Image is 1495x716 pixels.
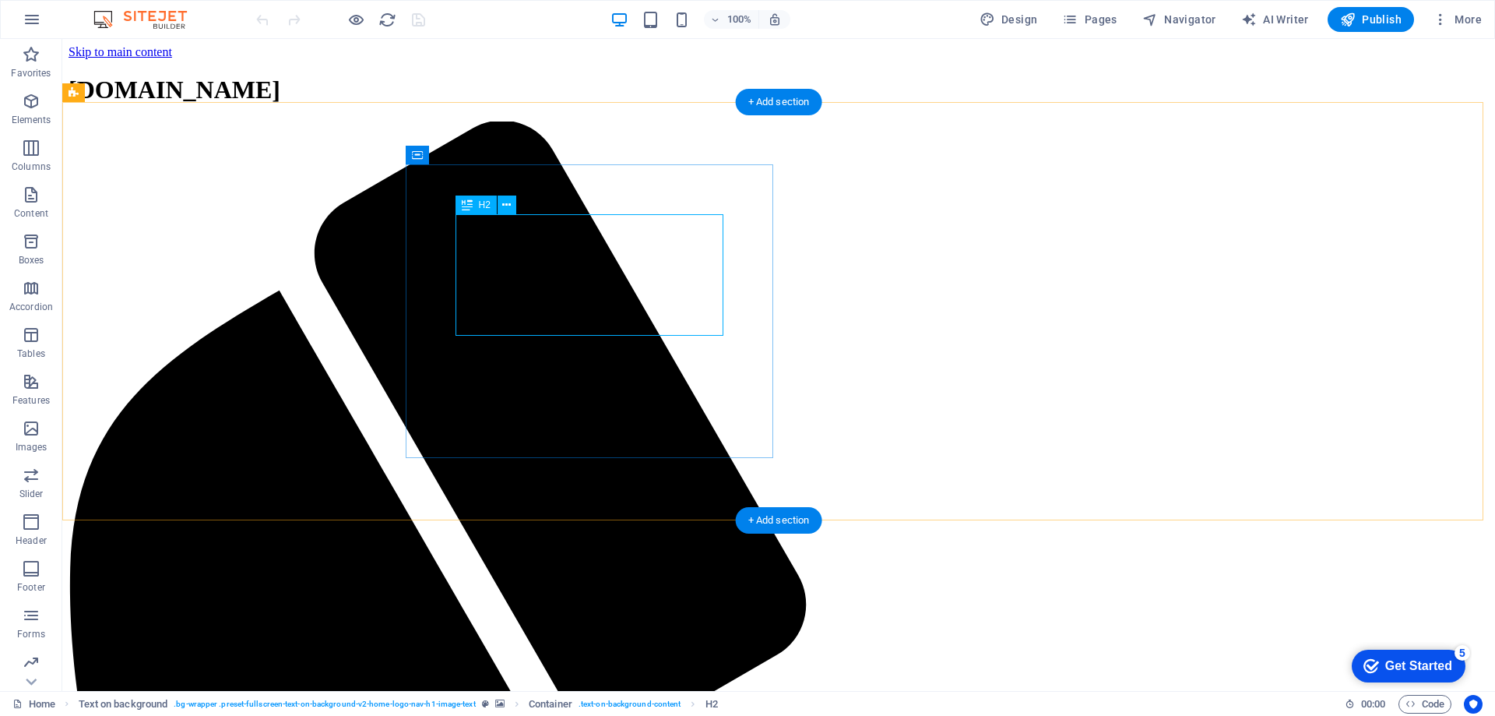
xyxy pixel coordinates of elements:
[973,7,1044,32] div: Design (Ctrl+Alt+Y)
[1361,695,1385,714] span: 00 00
[12,394,50,407] p: Features
[9,301,53,313] p: Accordion
[346,10,365,29] button: Click here to leave preview mode and continue editing
[174,695,475,714] span: . bg-wrapper .preset-fullscreen-text-on-background-v2-home-logo-nav-h1-image-text
[1426,7,1488,32] button: More
[378,10,396,29] button: reload
[1372,698,1374,710] span: :
[705,695,718,714] span: Click to select. Double-click to edit
[1328,7,1414,32] button: Publish
[1235,7,1315,32] button: AI Writer
[495,700,505,708] i: This element contains a background
[479,200,491,210] span: H2
[378,11,396,29] i: Reload page
[1241,12,1309,27] span: AI Writer
[736,89,822,115] div: + Add section
[12,114,51,126] p: Elements
[17,581,45,594] p: Footer
[1062,12,1117,27] span: Pages
[12,160,51,173] p: Columns
[973,7,1044,32] button: Design
[6,6,110,19] a: Skip to main content
[16,441,47,453] p: Images
[14,207,48,220] p: Content
[1056,7,1123,32] button: Pages
[17,628,45,640] p: Forms
[980,12,1038,27] span: Design
[482,700,489,708] i: This element is a customizable preset
[1433,12,1482,27] span: More
[79,695,168,714] span: Click to select. Double-click to edit
[1340,12,1402,27] span: Publish
[12,8,126,41] div: Get Started 5 items remaining, 0% complete
[736,507,822,534] div: + Add section
[19,254,44,266] p: Boxes
[1405,695,1444,714] span: Code
[529,695,572,714] span: Click to select. Double-click to edit
[19,488,44,500] p: Slider
[16,534,47,547] p: Header
[1398,695,1451,714] button: Code
[46,17,113,31] div: Get Started
[704,10,759,29] button: 100%
[579,695,681,714] span: . text-on-background-content
[17,347,45,360] p: Tables
[768,12,782,26] i: On resize automatically adjust zoom level to fit chosen device.
[1345,695,1386,714] h6: Session time
[727,10,752,29] h6: 100%
[1464,695,1483,714] button: Usercentrics
[12,695,55,714] a: Click to cancel selection. Double-click to open Pages
[11,67,51,79] p: Favorites
[1142,12,1216,27] span: Navigator
[1136,7,1222,32] button: Navigator
[90,10,206,29] img: Editor Logo
[115,3,131,19] div: 5
[79,695,718,714] nav: breadcrumb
